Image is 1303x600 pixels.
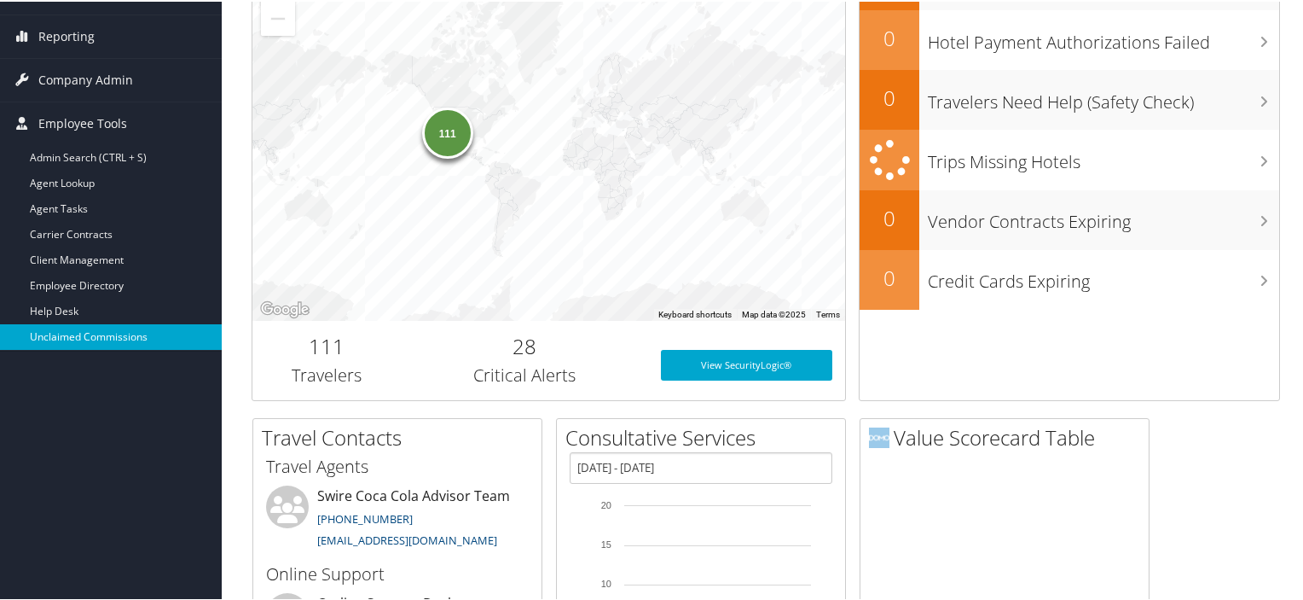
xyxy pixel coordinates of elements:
li: Swire Coca Cola Advisor Team [258,484,537,554]
h2: Travel Contacts [262,422,541,451]
h3: Trips Missing Hotels [928,140,1279,172]
h2: 28 [414,330,635,359]
a: [EMAIL_ADDRESS][DOMAIN_NAME] [317,531,497,546]
h3: Vendor Contracts Expiring [928,200,1279,232]
a: 0Hotel Payment Authorizations Failed [860,9,1279,68]
h3: Hotel Payment Authorizations Failed [928,20,1279,53]
a: Trips Missing Hotels [860,128,1279,189]
button: Keyboard shortcuts [658,307,732,319]
a: View SecurityLogic® [661,348,833,379]
h3: Online Support [266,561,529,585]
h2: 0 [860,262,919,291]
h2: 0 [860,202,919,231]
h3: Travelers [265,362,388,386]
h3: Critical Alerts [414,362,635,386]
img: domo-logo.png [869,426,889,446]
h2: 0 [860,82,919,111]
a: 0Vendor Contracts Expiring [860,189,1279,248]
h2: Consultative Services [565,422,845,451]
img: Google [257,297,313,319]
h2: 0 [860,22,919,51]
h3: Travelers Need Help (Safety Check) [928,80,1279,113]
h3: Travel Agents [266,453,529,477]
a: 0Travelers Need Help (Safety Check) [860,68,1279,128]
div: 111 [421,105,472,156]
h2: Value Scorecard Table [869,422,1149,451]
span: Employee Tools [38,101,127,143]
span: Map data ©2025 [742,308,806,317]
a: Open this area in Google Maps (opens a new window) [257,297,313,319]
span: Reporting [38,14,95,56]
tspan: 20 [601,498,611,509]
h2: 111 [265,330,388,359]
span: Company Admin [38,57,133,100]
a: [PHONE_NUMBER] [317,510,413,525]
tspan: 15 [601,538,611,548]
a: 0Credit Cards Expiring [860,248,1279,308]
h3: Credit Cards Expiring [928,259,1279,292]
a: Terms (opens in new tab) [816,308,840,317]
tspan: 10 [601,577,611,587]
